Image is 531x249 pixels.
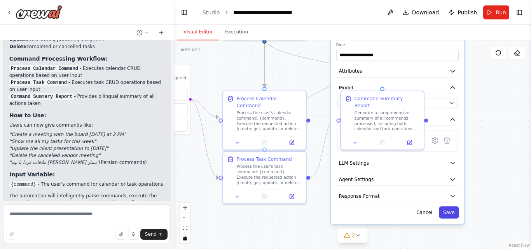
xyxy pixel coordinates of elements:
g: Edge from bbd4d7d9-5d62-4829-8e70-dfaa003ab432 to c86e49a3-787d-4a86-8131-4bb33c459acb [310,114,337,120]
g: Edge from triggers to 038d5b5c-5e00-42f5-b545-9101689baea7 [190,96,218,181]
button: Download [400,5,442,19]
span: Send [145,231,157,237]
code: Process Calendar Command [9,65,80,72]
div: React Flow controls [180,203,190,243]
li: - Executes task CRUD operations based on user input [9,79,164,93]
span: Model [339,84,353,91]
button: Cancel [412,206,437,218]
a: Studio [203,9,220,16]
span: Run [496,9,506,16]
em: "Delete the cancelled vendor meeting" [9,153,100,158]
a: React Flow attribution [509,243,530,247]
button: Upload files [115,229,126,240]
div: Connect to your users’ Asana accounts [355,142,424,147]
strong: Command Processing Workflow: [9,56,108,62]
g: Edge from triggers to bbd4d7d9-5d62-4829-8e70-dfaa003ab432 [190,96,218,120]
div: TriggersNo triggers configured [121,64,191,135]
div: Asana [355,134,424,141]
button: Show right sidebar [514,7,525,18]
nav: breadcrumb [203,9,309,16]
span: Publish [458,9,477,16]
span: Tools [339,116,351,123]
code: Command Summary Report [9,93,74,100]
div: Process Calendar Command [236,95,302,109]
button: Visual Editor [177,24,219,40]
span: Download [412,9,439,16]
button: Open in side panel [398,139,421,147]
div: Command Summary ReportGenerate a comprehensive summary of all commands processed, including both ... [340,91,424,150]
button: Agent Settings [336,173,459,186]
span: Agent Settings [339,176,374,183]
button: Improve this prompt [6,229,17,240]
p: The automation will intelligently parse commands, execute the appropriate CRUD operations, and pr... [9,192,164,213]
g: Edge from 583202d7-0adc-49bd-a091-bc297b89c0e8 to c86e49a3-787d-4a86-8131-4bb33c459acb [261,37,386,87]
button: Send [140,229,168,240]
g: Edge from 038d5b5c-5e00-42f5-b545-9101689baea7 to c86e49a3-787d-4a86-8131-4bb33c459acb [310,114,337,181]
button: Hide left sidebar [179,7,190,18]
strong: Input Variable: [9,171,55,178]
button: Open in side panel [280,139,303,147]
button: Model [336,82,459,94]
span: LLM Settings [339,160,369,166]
em: "Create a meeting with the board [DATE] at 2 PM" [9,132,126,137]
strong: How to Use: [9,112,46,118]
button: Attributes [336,65,459,77]
button: No output available [368,139,397,147]
button: No output available [250,193,279,201]
button: zoom out [180,213,190,223]
p: Users can now give commands like: [9,122,164,129]
button: Delete tool [441,134,453,146]
button: Publish [445,5,480,19]
button: Response Format [336,190,459,202]
li: - The user's command for calendar or task operations [9,181,164,188]
div: Command Summary Report [355,95,420,109]
button: Run [483,5,509,19]
p: No triggers configured [141,75,187,80]
div: Process Calendar CommandProcess the user's calendar command: {command}. Execute the requested act... [222,91,307,150]
button: Configure tool [429,134,441,146]
li: (Persian commands) [9,159,164,166]
strong: Delete [9,44,26,49]
button: zoom in [180,203,190,213]
button: Save [439,206,459,218]
button: 2 [338,228,368,243]
h3: Triggers [141,68,187,75]
g: Edge from f4f8e82a-2ecc-4b34-adc7-925df764b3ab to 038d5b5c-5e00-42f5-b545-9101689baea7 [261,37,376,148]
button: fit view [180,223,190,233]
button: LLM Settings [336,157,459,169]
li: - Provides bilingual summary of all actions taken [9,93,164,107]
span: 2 [352,232,355,239]
div: Process the user's task command: {command}. Execute the requested action (create, get, update, or... [236,164,302,185]
button: Switch to previous chat [133,28,152,37]
img: Logo [16,5,62,19]
button: No output available [250,139,279,147]
span: Response Format [339,193,380,199]
div: Process Task Command [236,156,292,162]
div: Process the user's calendar command: {command}. Execute the requested action (create, get, update... [236,110,302,131]
button: Click to speak your automation idea [128,229,139,240]
code: Process Task Command [9,79,68,86]
button: Execution [219,24,254,40]
button: OpenAI - gpt-4o-mini [337,98,457,108]
label: Role [336,42,459,48]
div: Generate a comprehensive summary of all commands processed, including both calendar and task oper... [355,110,420,131]
button: Open in side panel [280,193,303,201]
li: completed or cancelled tasks [9,43,164,50]
div: Process Task CommandProcess the user's task command: {command}. Execute the requested action (cre... [222,151,307,204]
em: "Show me all my tasks for this week" [9,139,96,144]
span: Attributes [339,68,362,74]
em: "ملاقات فردا با تیم [PERSON_NAME] بساز" [9,160,99,165]
li: - Executes calendar CRUD operations based on user input [9,65,164,79]
button: Start a new chat [155,28,168,37]
code: {command} [9,181,38,188]
g: Edge from 583202d7-0adc-49bd-a091-bc297b89c0e8 to bbd4d7d9-5d62-4829-8e70-dfaa003ab432 [261,37,268,87]
em: "Update the client presentation to [DATE]" [9,146,108,151]
div: Version 1 [180,47,201,53]
button: Tools [336,113,459,126]
button: toggle interactivity [180,233,190,243]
